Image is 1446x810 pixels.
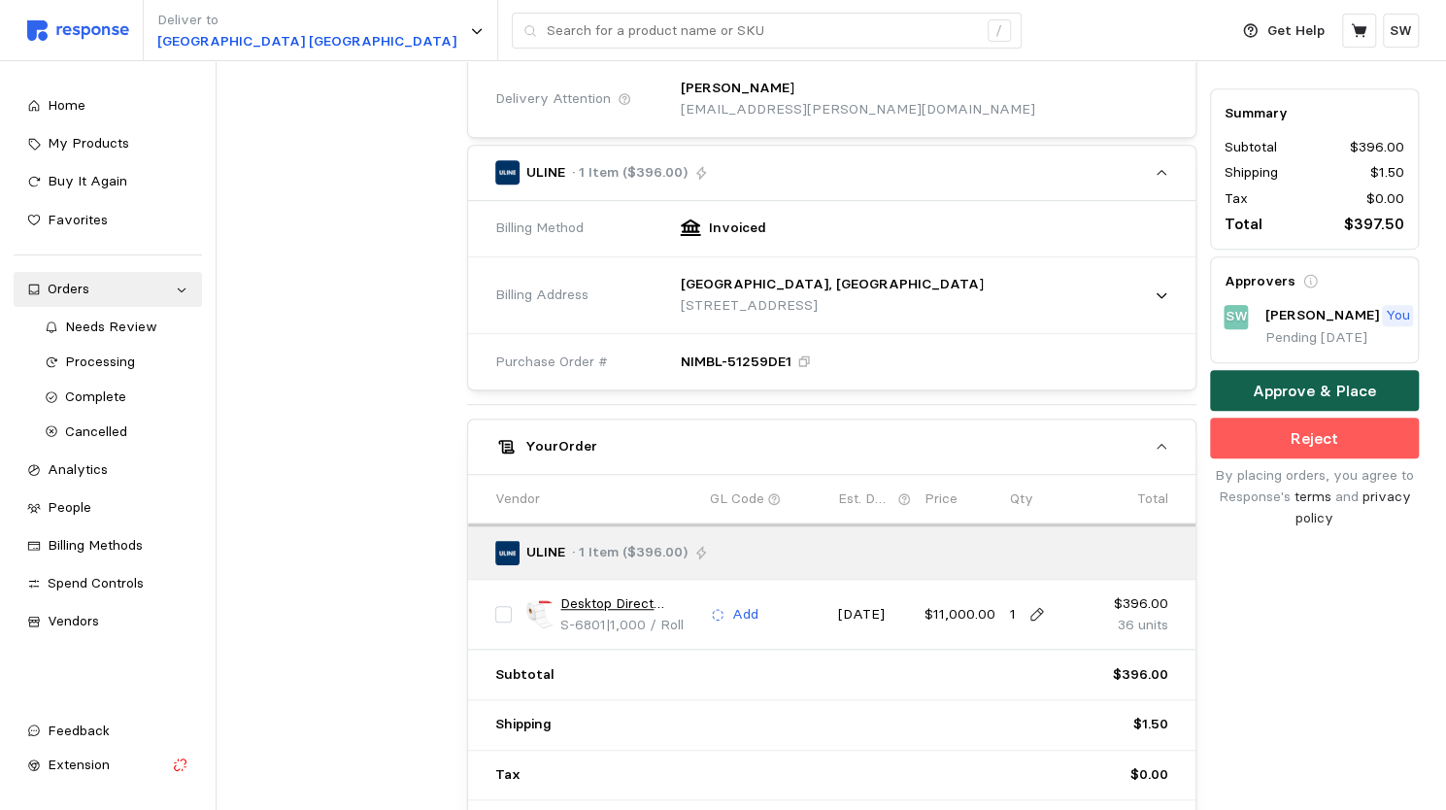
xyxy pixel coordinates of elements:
[31,380,203,415] a: Complete
[157,31,456,52] p: [GEOGRAPHIC_DATA] [GEOGRAPHIC_DATA]
[680,274,983,295] p: [GEOGRAPHIC_DATA], [GEOGRAPHIC_DATA]
[680,295,983,317] p: [STREET_ADDRESS]
[48,498,91,516] span: People
[1133,714,1168,735] p: $1.50
[14,566,202,601] a: Spend Controls
[1225,163,1278,185] p: Shipping
[1210,466,1419,529] p: By placing orders, you agree to Response's and
[48,722,110,739] span: Feedback
[14,272,202,307] a: Orders
[1350,138,1404,159] p: $396.00
[838,489,893,510] p: Est. Delivery
[14,88,202,123] a: Home
[1225,188,1248,210] p: Tax
[710,603,759,626] button: Add
[1210,371,1419,412] button: Approve & Place
[525,436,597,456] h5: Your Order
[1265,306,1379,327] p: [PERSON_NAME]
[495,664,555,686] p: Subtotal
[468,201,1195,389] div: ULINE· 1 Item ($396.00)
[65,422,127,440] span: Cancelled
[710,489,764,510] p: GL Code
[547,14,977,49] input: Search for a product name or SKU
[1231,13,1336,50] button: Get Help
[925,489,958,510] p: Price
[48,134,129,152] span: My Products
[48,536,143,554] span: Billing Methods
[48,211,108,228] span: Favorites
[14,490,202,525] a: People
[1390,20,1412,42] p: SW
[14,714,202,749] button: Feedback
[48,279,168,300] div: Orders
[14,203,202,238] a: Favorites
[526,542,565,563] p: ULINE
[1344,213,1404,237] p: $397.50
[48,96,85,114] span: Home
[14,164,202,199] a: Buy It Again
[560,616,606,633] span: S-6801
[14,126,202,161] a: My Products
[495,285,588,306] span: Billing Address
[1225,103,1404,123] h5: Summary
[1010,604,1016,625] p: 1
[495,352,608,373] span: Purchase Order #
[1294,488,1330,505] a: terms
[1010,489,1033,510] p: Qty
[1095,615,1167,636] p: 36 units
[14,453,202,488] a: Analytics
[27,20,129,41] img: svg%3e
[14,528,202,563] a: Billing Methods
[31,345,203,380] a: Processing
[680,352,790,373] p: NIMBL-51259DE1
[680,99,1034,120] p: [EMAIL_ADDRESS][PERSON_NAME][DOMAIN_NAME]
[1225,213,1262,237] p: Total
[31,415,203,450] a: Cancelled
[1225,138,1277,159] p: Subtotal
[1291,426,1338,451] p: Reject
[495,88,611,110] span: Delivery Attention
[48,460,108,478] span: Analytics
[732,604,758,625] p: Add
[1095,593,1167,615] p: $396.00
[468,146,1195,200] button: ULINE· 1 Item ($396.00)
[1113,664,1168,686] p: $396.00
[14,748,202,783] button: Extension
[1265,328,1404,350] p: Pending [DATE]
[680,78,793,99] p: [PERSON_NAME]
[48,172,127,189] span: Buy It Again
[48,574,144,591] span: Spend Controls
[31,310,203,345] a: Needs Review
[1370,163,1404,185] p: $1.50
[1130,764,1168,786] p: $0.00
[1366,188,1404,210] p: $0.00
[1225,307,1247,328] p: SW
[65,388,126,405] span: Complete
[708,218,765,239] p: Invoiced
[468,420,1195,474] button: YourOrder
[1386,306,1410,327] p: You
[1137,489,1168,510] p: Total
[48,756,110,773] span: Extension
[1267,20,1325,42] p: Get Help
[1253,379,1376,403] p: Approve & Place
[1225,272,1295,292] h5: Approvers
[525,600,554,628] img: S-6801_txt_USEng
[1383,14,1419,48] button: SW
[925,604,996,625] p: $11,000.00
[495,218,584,239] span: Billing Method
[988,19,1011,43] div: /
[838,604,910,625] p: [DATE]
[560,593,695,615] a: Desktop Direct Thermal Labels - 21⁄4x 11⁄4"
[495,714,552,735] p: Shipping
[526,162,565,184] p: ULINE
[606,616,684,633] span: | 1,000 / Roll
[572,542,688,563] p: · 1 Item ($396.00)
[157,10,456,31] p: Deliver to
[65,353,135,370] span: Processing
[572,162,688,184] p: · 1 Item ($396.00)
[14,604,202,639] a: Vendors
[495,764,521,786] p: Tax
[65,318,157,335] span: Needs Review
[1210,419,1419,459] button: Reject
